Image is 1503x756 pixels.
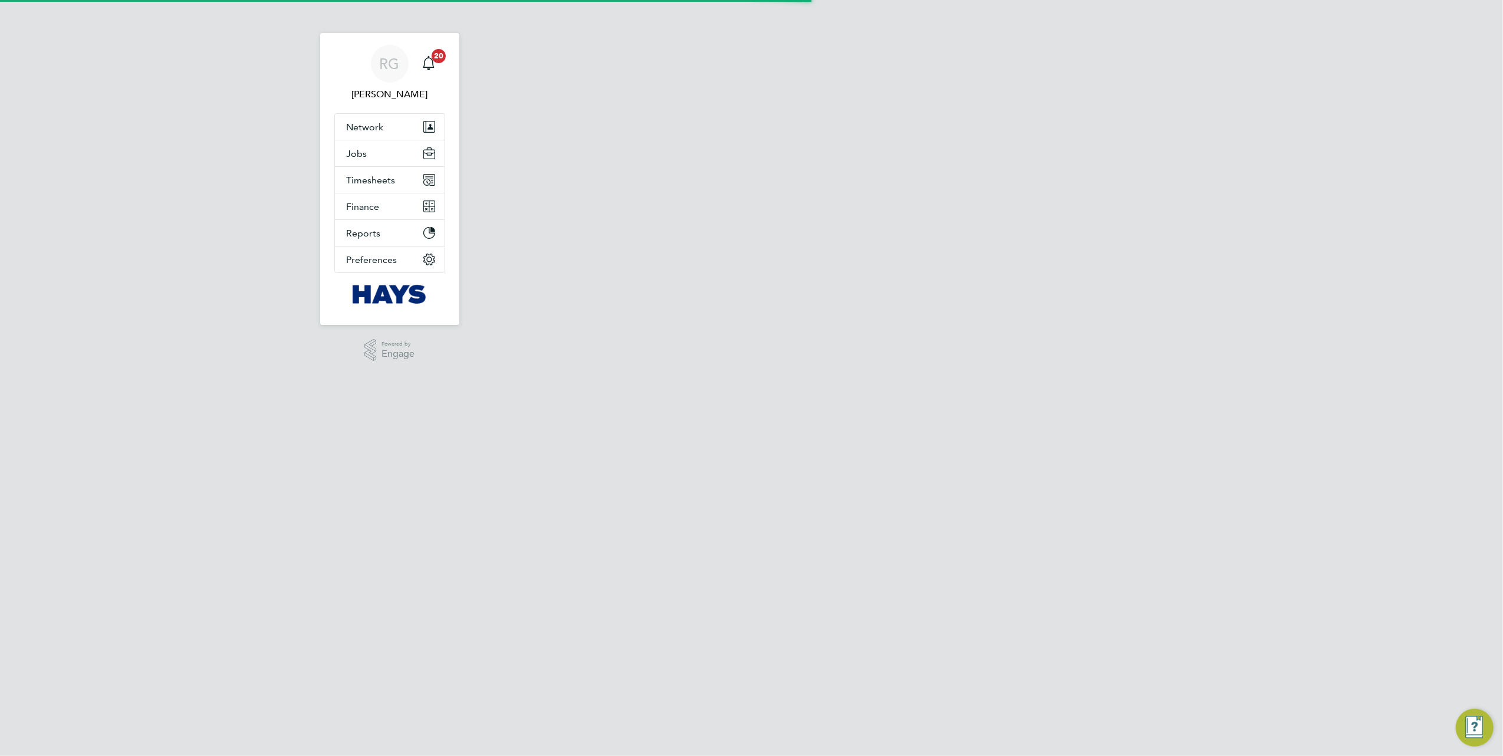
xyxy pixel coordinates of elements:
button: Engage Resource Center [1456,709,1494,747]
span: Powered by [381,339,415,349]
span: Reports [347,228,381,239]
img: hays-logo-retina.png [353,285,426,304]
button: Preferences [335,246,445,272]
button: Jobs [335,140,445,166]
a: Powered byEngage [364,339,415,361]
span: Richard Gill [334,87,445,101]
span: Network [347,121,384,133]
span: 20 [432,49,446,63]
button: Network [335,114,445,140]
span: Finance [347,201,380,212]
span: Timesheets [347,175,396,186]
a: Go to home page [334,285,445,304]
span: Jobs [347,148,367,159]
button: Reports [335,220,445,246]
span: Engage [381,349,415,359]
span: Preferences [347,254,397,265]
a: RG[PERSON_NAME] [334,45,445,101]
span: RG [380,56,400,71]
button: Timesheets [335,167,445,193]
button: Finance [335,193,445,219]
a: 20 [417,45,440,83]
nav: Main navigation [320,33,459,325]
